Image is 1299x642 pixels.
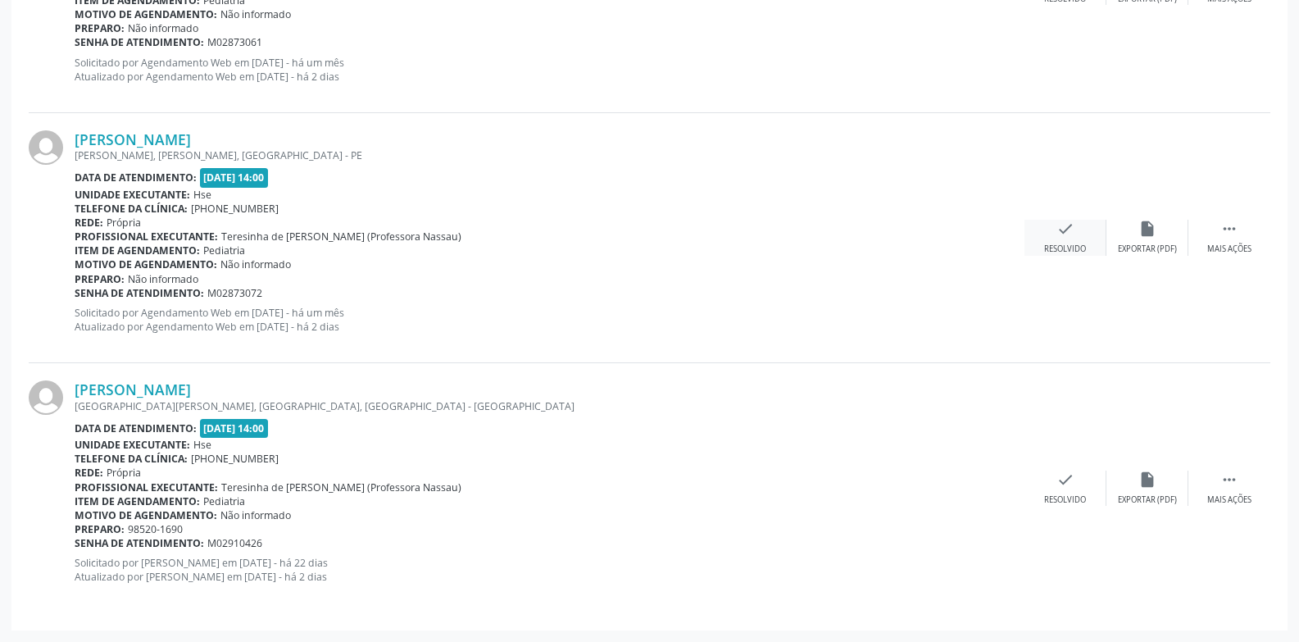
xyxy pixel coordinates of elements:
b: Senha de atendimento: [75,286,204,300]
img: img [29,380,63,415]
p: Solicitado por Agendamento Web em [DATE] - há um mês Atualizado por Agendamento Web em [DATE] - h... [75,56,1024,84]
b: Data de atendimento: [75,171,197,184]
span: Não informado [220,7,291,21]
b: Motivo de agendamento: [75,7,217,21]
span: [DATE] 14:00 [200,419,269,438]
p: Solicitado por [PERSON_NAME] em [DATE] - há 22 dias Atualizado por [PERSON_NAME] em [DATE] - há 2... [75,556,1024,584]
span: Hse [193,188,211,202]
i:  [1220,220,1238,238]
b: Profissional executante: [75,480,218,494]
b: Motivo de agendamento: [75,257,217,271]
div: Resolvido [1044,244,1086,255]
span: [DATE] 14:00 [200,168,269,187]
b: Telefone da clínica: [75,202,188,216]
b: Item de agendamento: [75,494,200,508]
div: Mais ações [1207,494,1251,506]
b: Unidade executante: [75,188,190,202]
span: Pediatria [203,494,245,508]
span: Não informado [128,21,198,35]
div: [GEOGRAPHIC_DATA][PERSON_NAME], [GEOGRAPHIC_DATA], [GEOGRAPHIC_DATA] - [GEOGRAPHIC_DATA] [75,399,1024,413]
span: M02873072 [207,286,262,300]
i:  [1220,471,1238,489]
span: Própria [107,216,141,230]
b: Preparo: [75,522,125,536]
span: Pediatria [203,244,245,257]
img: img [29,130,63,165]
b: Item de agendamento: [75,244,200,257]
div: Exportar (PDF) [1118,494,1177,506]
span: Não informado [220,508,291,522]
b: Preparo: [75,21,125,35]
b: Profissional executante: [75,230,218,244]
span: Hse [193,438,211,452]
a: [PERSON_NAME] [75,380,191,398]
span: Teresinha de [PERSON_NAME] (Professora Nassau) [221,480,461,494]
b: Senha de atendimento: [75,536,204,550]
span: [PHONE_NUMBER] [191,202,279,216]
span: [PHONE_NUMBER] [191,452,279,466]
b: Senha de atendimento: [75,35,204,49]
b: Telefone da clínica: [75,452,188,466]
span: M02910426 [207,536,262,550]
b: Preparo: [75,272,125,286]
b: Rede: [75,466,103,480]
span: Não informado [128,272,198,286]
b: Rede: [75,216,103,230]
p: Solicitado por Agendamento Web em [DATE] - há um mês Atualizado por Agendamento Web em [DATE] - h... [75,306,1024,334]
i: insert_drive_file [1138,471,1156,489]
a: [PERSON_NAME] [75,130,191,148]
b: Motivo de agendamento: [75,508,217,522]
i: insert_drive_file [1138,220,1156,238]
span: M02873061 [207,35,262,49]
i: check [1056,471,1074,489]
span: Própria [107,466,141,480]
div: Resolvido [1044,494,1086,506]
span: Teresinha de [PERSON_NAME] (Professora Nassau) [221,230,461,244]
div: [PERSON_NAME], [PERSON_NAME], [GEOGRAPHIC_DATA] - PE [75,148,1024,162]
b: Data de atendimento: [75,421,197,435]
span: Não informado [220,257,291,271]
div: Exportar (PDF) [1118,244,1177,255]
i: check [1056,220,1074,238]
div: Mais ações [1207,244,1251,255]
b: Unidade executante: [75,438,190,452]
span: 98520-1690 [128,522,183,536]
